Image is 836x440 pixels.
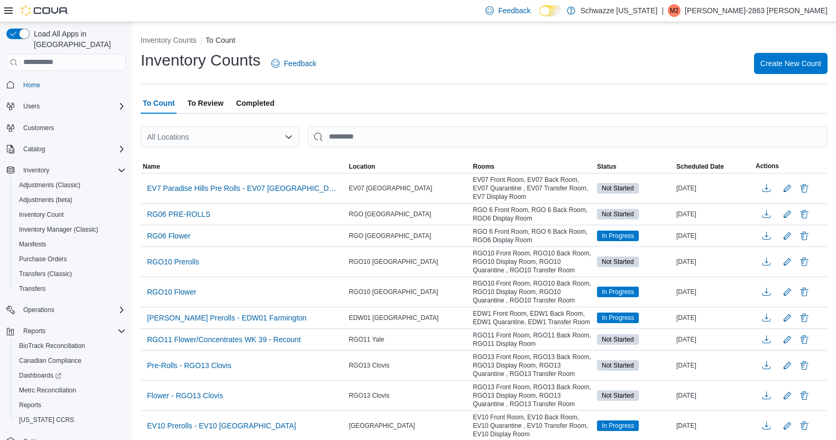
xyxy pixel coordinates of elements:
[143,162,160,171] span: Name
[2,324,130,338] button: Reports
[147,313,307,323] span: [PERSON_NAME] Prerolls - EDW01 Farmington
[471,160,595,173] button: Rooms
[147,420,296,431] span: EV10 Prerolls - EV10 [GEOGRAPHIC_DATA]
[662,4,664,17] p: |
[674,182,754,195] div: [DATE]
[602,335,634,344] span: Not Started
[15,194,126,206] span: Adjustments (beta)
[798,333,811,346] button: Delete
[147,256,199,267] span: RGO10 Prerolls
[30,29,126,50] span: Load All Apps in [GEOGRAPHIC_DATA]
[19,255,67,263] span: Purchase Orders
[349,335,384,344] span: RGO11 Yale
[581,4,658,17] p: Schwazze [US_STATE]
[760,58,821,69] span: Create New Count
[19,79,44,91] a: Home
[19,371,61,380] span: Dashboards
[147,287,196,297] span: RGO10 Flower
[141,35,828,48] nav: An example of EuiBreadcrumbs
[15,399,45,411] a: Reports
[11,398,130,412] button: Reports
[19,304,126,316] span: Operations
[674,419,754,432] div: [DATE]
[674,359,754,372] div: [DATE]
[19,164,126,177] span: Inventory
[15,208,126,221] span: Inventory Count
[471,307,595,328] div: EDW1 Front Room, EDW1 Back Room, EDW1 Quarantine, EDW1 Transfer Room
[23,124,54,132] span: Customers
[15,354,86,367] a: Canadian Compliance
[602,421,634,430] span: In Progress
[15,399,126,411] span: Reports
[798,230,811,242] button: Delete
[798,255,811,268] button: Delete
[781,284,794,300] button: Edit count details
[798,389,811,402] button: Delete
[19,285,45,293] span: Transfers
[143,310,311,326] button: [PERSON_NAME] Prerolls - EDW01 Farmington
[15,179,85,191] a: Adjustments (Classic)
[597,256,639,267] span: Not Started
[349,210,431,218] span: RGO [GEOGRAPHIC_DATA]
[597,209,639,219] span: Not Started
[284,133,293,141] button: Open list of options
[15,238,126,251] span: Manifests
[674,389,754,402] div: [DATE]
[147,183,341,194] span: EV7 Paradise Hills Pre Rolls - EV07 [GEOGRAPHIC_DATA]
[23,102,40,111] span: Users
[754,53,828,74] button: Create New Count
[143,332,305,347] button: RGO11 Flower/Concentrates WK 39 - Recount
[11,207,130,222] button: Inventory Count
[141,36,197,44] button: Inventory Counts
[19,78,126,91] span: Home
[15,369,66,382] a: Dashboards
[15,384,126,397] span: Metrc Reconciliation
[798,208,811,221] button: Delete
[498,5,530,16] span: Feedback
[685,4,828,17] p: [PERSON_NAME]-2863 [PERSON_NAME]
[597,231,639,241] span: In Progress
[798,182,811,195] button: Delete
[143,228,195,244] button: RG06 Flower
[15,208,68,221] a: Inventory Count
[798,311,811,324] button: Delete
[674,208,754,221] div: [DATE]
[147,360,231,371] span: Pre-Rolls - RGO13 Clovis
[15,414,78,426] a: [US_STATE] CCRS
[798,286,811,298] button: Delete
[473,162,494,171] span: Rooms
[143,418,300,434] button: EV10 Prerolls - EV10 [GEOGRAPHIC_DATA]
[141,160,347,173] button: Name
[147,334,301,345] span: RGO11 Flower/Concentrates WK 39 - Recount
[471,204,595,225] div: RGO 6 Front Room, RGO 6 Back Room, RGO6 Display Room
[602,287,634,297] span: In Progress
[11,267,130,281] button: Transfers (Classic)
[19,401,41,409] span: Reports
[141,50,261,71] h1: Inventory Counts
[19,225,98,234] span: Inventory Manager (Classic)
[19,304,59,316] button: Operations
[349,258,438,266] span: RGO10 [GEOGRAPHIC_DATA]
[597,420,639,431] span: In Progress
[597,360,639,371] span: Not Started
[21,5,69,16] img: Cova
[15,253,71,265] a: Purchase Orders
[19,100,126,113] span: Users
[11,412,130,427] button: [US_STATE] CCRS
[471,247,595,277] div: RGO10 Front Room, RGO10 Back Room, RGO10 Display Room, RGO10 Quarantine , RGO10 Transfer Room
[798,359,811,372] button: Delete
[147,231,190,241] span: RG06 Flower
[23,81,40,89] span: Home
[23,166,49,175] span: Inventory
[143,254,204,270] button: RGO10 Prerolls
[23,145,45,153] span: Catalog
[15,179,126,191] span: Adjustments (Classic)
[674,230,754,242] div: [DATE]
[19,100,44,113] button: Users
[19,240,46,249] span: Manifests
[539,5,562,16] input: Dark Mode
[143,206,215,222] button: RG06 PRE-ROLLS
[187,93,223,114] span: To Review
[19,181,80,189] span: Adjustments (Classic)
[674,160,754,173] button: Scheduled Date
